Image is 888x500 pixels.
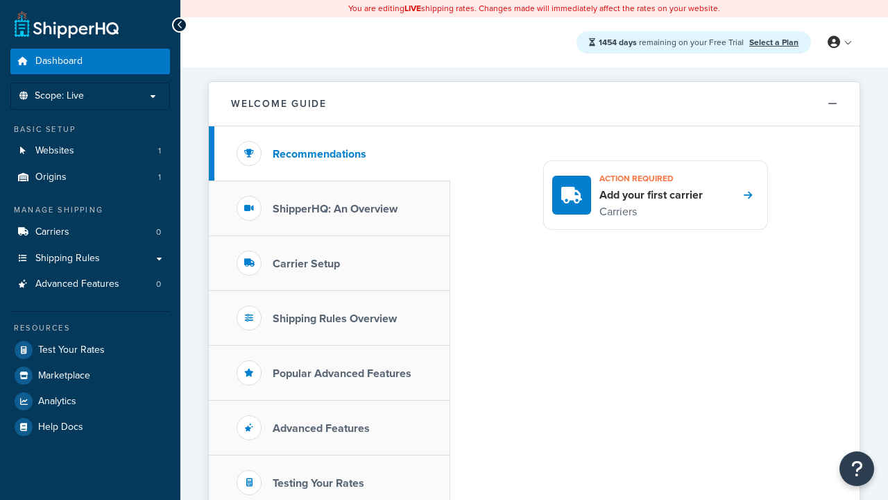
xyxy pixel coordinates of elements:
[599,169,703,187] h3: Action required
[273,203,398,215] h3: ShipperHQ: An Overview
[273,422,370,435] h3: Advanced Features
[158,145,161,157] span: 1
[839,451,874,486] button: Open Resource Center
[35,172,67,183] span: Origins
[35,145,74,157] span: Websites
[273,258,340,270] h3: Carrier Setup
[231,99,327,109] h2: Welcome Guide
[158,172,161,183] span: 1
[10,124,170,135] div: Basic Setup
[10,322,170,334] div: Resources
[10,165,170,190] a: Origins1
[38,344,105,356] span: Test Your Rates
[10,272,170,297] li: Advanced Features
[10,272,170,297] a: Advanced Features0
[38,422,83,433] span: Help Docs
[273,477,364,490] h3: Testing Your Rates
[599,36,746,49] span: remaining on your Free Trial
[10,219,170,245] li: Carriers
[273,312,397,325] h3: Shipping Rules Overview
[209,82,860,126] button: Welcome Guide
[35,90,84,102] span: Scope: Live
[156,226,161,238] span: 0
[10,363,170,388] a: Marketplace
[35,253,100,265] span: Shipping Rules
[156,278,161,290] span: 0
[10,389,170,414] a: Analytics
[599,187,703,203] h4: Add your first carrier
[749,36,799,49] a: Select a Plan
[38,370,90,382] span: Marketplace
[273,367,411,380] h3: Popular Advanced Features
[10,204,170,216] div: Manage Shipping
[35,226,69,238] span: Carriers
[10,165,170,190] li: Origins
[273,148,366,160] h3: Recommendations
[10,246,170,272] a: Shipping Rules
[599,36,637,49] strong: 1454 days
[10,219,170,245] a: Carriers0
[10,337,170,362] a: Test Your Rates
[38,396,76,408] span: Analytics
[599,203,703,221] p: Carriers
[10,415,170,440] a: Help Docs
[10,49,170,74] a: Dashboard
[10,138,170,164] li: Websites
[35,278,119,290] span: Advanced Features
[35,56,83,67] span: Dashboard
[10,138,170,164] a: Websites1
[404,2,421,15] b: LIVE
